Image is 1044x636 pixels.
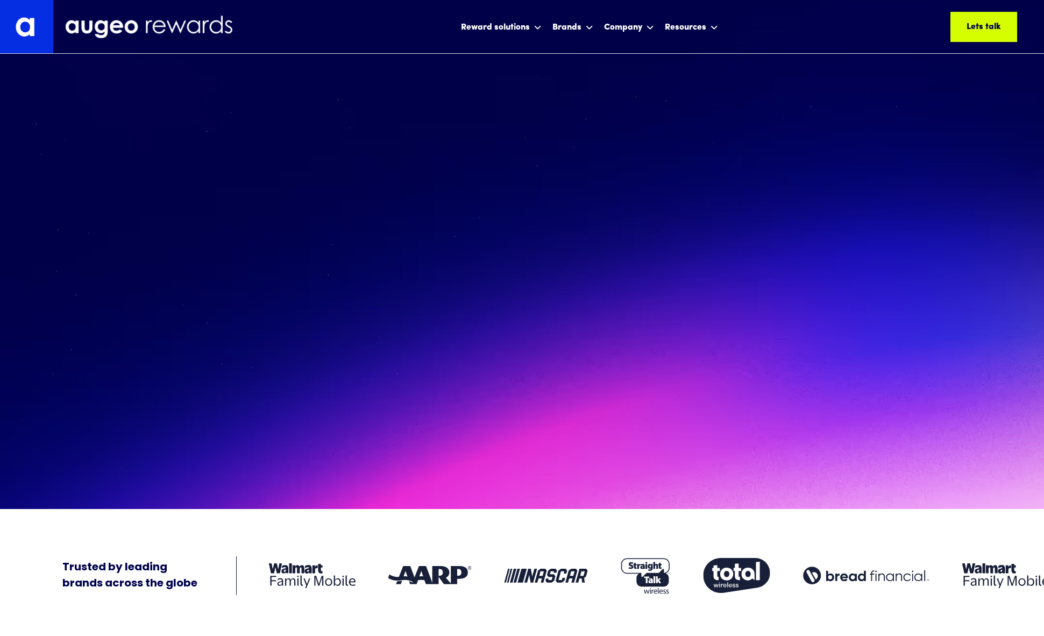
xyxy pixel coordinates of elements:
a: Lets talk [950,12,1017,42]
div: Brands [550,12,596,41]
div: Company [604,21,642,34]
div: Company [601,12,657,41]
div: Resources [662,12,721,41]
img: Client logo: Walmart Family Mobile [269,563,356,588]
div: Reward solutions [461,21,530,34]
div: Brands [552,21,581,34]
div: Reward solutions [458,12,544,41]
div: Trusted by leading brands across the globe [62,560,197,592]
div: Resources [665,21,706,34]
